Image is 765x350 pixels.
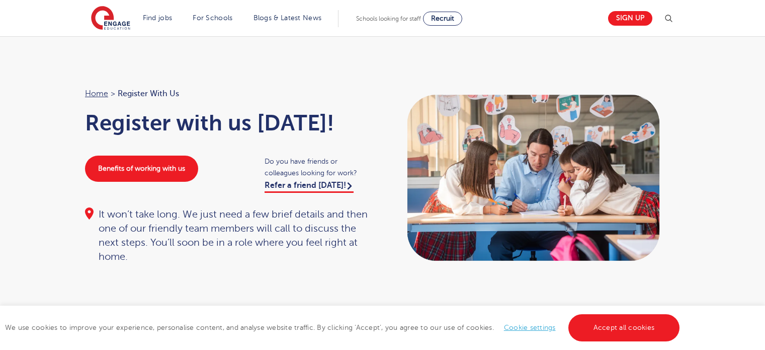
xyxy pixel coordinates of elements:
h1: Register with us [DATE]! [85,110,373,135]
span: Schools looking for staff [356,15,421,22]
a: Cookie settings [504,324,556,331]
a: Refer a friend [DATE]! [265,181,354,193]
span: Recruit [431,15,454,22]
a: Blogs & Latest News [253,14,322,22]
a: Sign up [608,11,652,26]
a: Find jobs [143,14,173,22]
div: It won’t take long. We just need a few brief details and then one of our friendly team members wi... [85,207,373,264]
span: > [111,89,115,98]
nav: breadcrumb [85,87,373,100]
span: We use cookies to improve your experience, personalise content, and analyse website traffic. By c... [5,324,682,331]
a: Benefits of working with us [85,156,198,182]
a: Home [85,89,108,98]
span: Do you have friends or colleagues looking for work? [265,156,373,179]
a: For Schools [193,14,232,22]
a: Accept all cookies [568,314,680,341]
img: Engage Education [91,6,130,31]
span: Register with us [118,87,179,100]
a: Recruit [423,12,462,26]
